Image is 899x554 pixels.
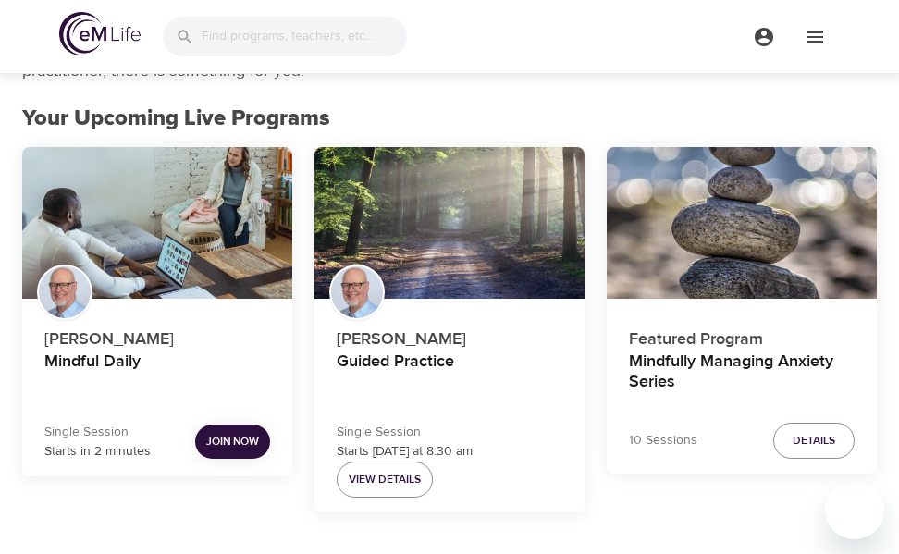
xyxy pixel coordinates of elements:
[629,431,697,450] p: 10 Sessions
[337,319,562,351] p: [PERSON_NAME]
[825,480,884,539] iframe: Button to launch messaging window
[44,423,151,442] p: Single Session
[195,425,270,459] button: Join Now
[206,432,259,451] span: Join Now
[337,423,473,442] p: Single Session
[337,442,473,462] p: Starts [DATE] at 8:30 am
[44,351,270,396] h4: Mindful Daily
[202,17,407,56] input: Find programs, teachers, etc...
[793,431,835,450] span: Details
[629,319,855,351] p: Featured Program
[337,351,562,396] h4: Guided Practice
[44,442,151,462] p: Starts in 2 minutes
[59,12,141,55] img: logo
[789,11,840,62] button: menu
[629,351,855,396] h4: Mindfully Managing Anxiety Series
[773,423,855,459] button: Details
[607,147,877,299] button: Mindfully Managing Anxiety Series
[337,462,433,498] button: View Details
[349,470,421,489] span: View Details
[314,147,585,299] button: Guided Practice
[44,319,270,351] p: [PERSON_NAME]
[22,105,877,132] h2: Your Upcoming Live Programs
[22,147,292,299] button: Mindful Daily
[738,11,789,62] button: menu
